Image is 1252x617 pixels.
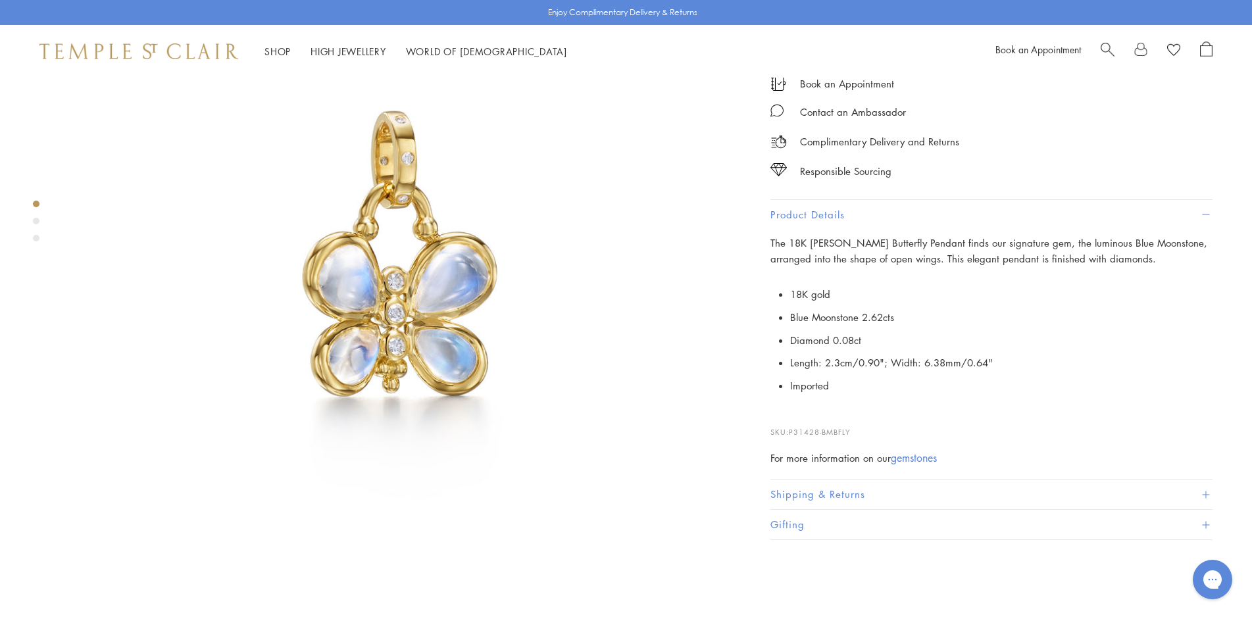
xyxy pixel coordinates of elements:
img: MessageIcon-01_2.svg [770,104,784,117]
nav: Main navigation [264,43,567,60]
button: Gifting [770,510,1213,539]
p: Complimentary Delivery and Returns [800,134,959,150]
button: Product Details [770,200,1213,230]
div: For more information on our [770,450,1213,466]
button: Shipping & Returns [770,480,1213,509]
img: icon_appointment.svg [770,76,786,91]
div: Product gallery navigation [33,197,39,252]
a: Book an Appointment [995,43,1081,56]
div: Responsible Sourcing [800,163,891,180]
li: Diamond 0.08ct [790,329,1213,352]
a: Open Shopping Bag [1200,41,1213,61]
a: View Wishlist [1167,41,1180,61]
a: High JewelleryHigh Jewellery [311,45,386,58]
li: Length: 2.3cm/0.90"; Width: 6.38mm/0.64" [790,351,1213,374]
img: Temple St. Clair [39,43,238,59]
img: icon_delivery.svg [770,134,787,150]
div: Contact an Ambassador [800,104,906,120]
span: The 18K [PERSON_NAME] Butterfly Pendant finds our signature gem, the luminous Blue Moonstone, arr... [770,236,1207,266]
iframe: Gorgias live chat messenger [1186,555,1239,604]
li: Imported [790,374,1213,397]
p: Enjoy Complimentary Delivery & Returns [548,6,697,19]
a: World of [DEMOGRAPHIC_DATA]World of [DEMOGRAPHIC_DATA] [406,45,567,58]
a: gemstones [891,451,937,465]
p: SKU: [770,413,1213,438]
a: Search [1101,41,1114,61]
li: 18K gold [790,283,1213,306]
li: Blue Moonstone 2.62cts [790,306,1213,329]
a: Book an Appointment [800,76,894,91]
img: icon_sourcing.svg [770,163,787,176]
a: ShopShop [264,45,291,58]
span: P31428-BMBFLY [789,427,851,437]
